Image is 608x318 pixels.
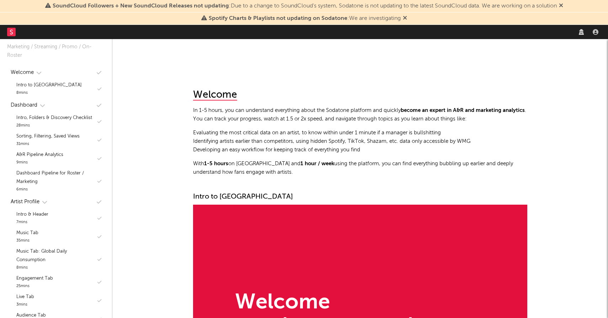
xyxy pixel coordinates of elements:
div: Welcome [193,90,237,101]
span: Spotify Charts & Playlists not updating on Sodatone [209,16,347,21]
div: Live Tab [16,293,34,301]
div: 9 mins [16,159,63,166]
div: 31 mins [16,141,80,148]
div: Welcome [235,292,413,313]
div: Intro to [GEOGRAPHIC_DATA] [193,193,527,201]
div: Artist Profile [11,198,39,206]
li: Identifying artists earlier than competitors, using hidden Spotify, TikTok, Shazam, etc. data onl... [193,137,527,146]
div: 8 mins [16,90,82,97]
div: 8 mins [16,264,96,271]
div: 3 mins [16,301,34,308]
span: : Due to a change to SoundCloud's system, Sodatone is not updating to the latest SoundCloud data.... [53,3,557,9]
div: A&R Pipeline Analytics [16,151,63,159]
div: Engagement Tab [16,274,53,283]
li: Developing an easy workflow for keeping track of everything you find [193,146,527,154]
div: Dashboard Pipeline for Roster / Marketing [16,169,96,186]
div: Sorting, Filtering, Saved Views [16,132,80,141]
span: : We are investigating [209,16,401,21]
span: Dismiss [403,16,407,21]
div: Welcome [11,68,34,77]
div: 28 mins [16,122,92,129]
div: Dashboard [11,101,37,109]
strong: 1 hour / week [300,161,334,166]
div: 35 mins [16,237,38,244]
div: 25 mins [16,283,53,290]
span: Dismiss [559,3,563,9]
li: Evaluating the most critical data on an artist, to know within under 1 minute if a manager is bul... [193,129,527,137]
p: In 1-5 hours, you can understand everything about the Sodatone platform and quickly . You can tra... [193,106,527,123]
div: 7 mins [16,219,48,226]
div: 6 mins [16,186,96,193]
div: Music Tab: Global Daily Consumption [16,247,96,264]
div: Intro, Folders & Discovery Checklist [16,114,92,122]
div: Intro to [GEOGRAPHIC_DATA] [16,81,82,90]
span: SoundCloud Followers + New SoundCloud Releases not updating [53,3,229,9]
strong: 1-5 hours [204,161,228,166]
strong: become an expert in A&R and marketing analytics [401,108,525,113]
div: Music Tab [16,229,38,237]
p: With on [GEOGRAPHIC_DATA] and using the platform, you can find everything bubbling up earlier and... [193,160,527,177]
div: Intro & Header [16,210,48,219]
div: Marketing / Streaming / Promo / On-Roster [7,43,105,60]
